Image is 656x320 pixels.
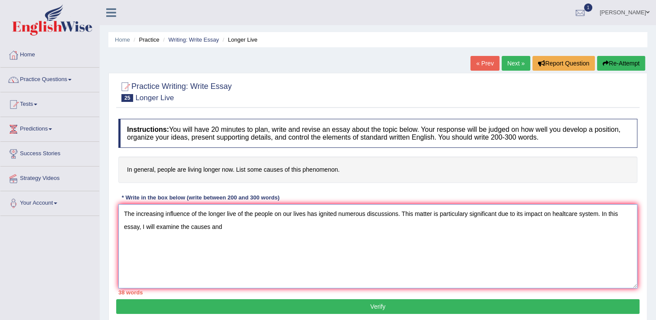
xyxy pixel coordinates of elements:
a: Home [0,43,99,65]
h4: You will have 20 minutes to plan, write and revise an essay about the topic below. Your response ... [118,119,637,148]
a: Your Account [0,191,99,213]
h2: Practice Writing: Write Essay [118,80,232,102]
h4: In general, people are living longer now. List some causes of this phenomenon. [118,157,637,183]
li: Practice [131,36,159,44]
a: Next » [502,56,530,71]
a: Predictions [0,117,99,139]
button: Re-Attempt [597,56,645,71]
b: Instructions: [127,126,169,133]
a: Success Stories [0,142,99,163]
div: 38 words [118,288,637,297]
button: Verify [116,299,640,314]
a: Practice Questions [0,68,99,89]
small: Longer Live [135,94,174,102]
span: 1 [584,3,593,12]
span: 25 [121,94,133,102]
div: * Write in the box below (write between 200 and 300 words) [118,194,283,202]
a: « Prev [470,56,499,71]
a: Strategy Videos [0,167,99,188]
a: Home [115,36,130,43]
li: Longer Live [221,36,258,44]
a: Writing: Write Essay [168,36,219,43]
a: Tests [0,92,99,114]
button: Report Question [532,56,595,71]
